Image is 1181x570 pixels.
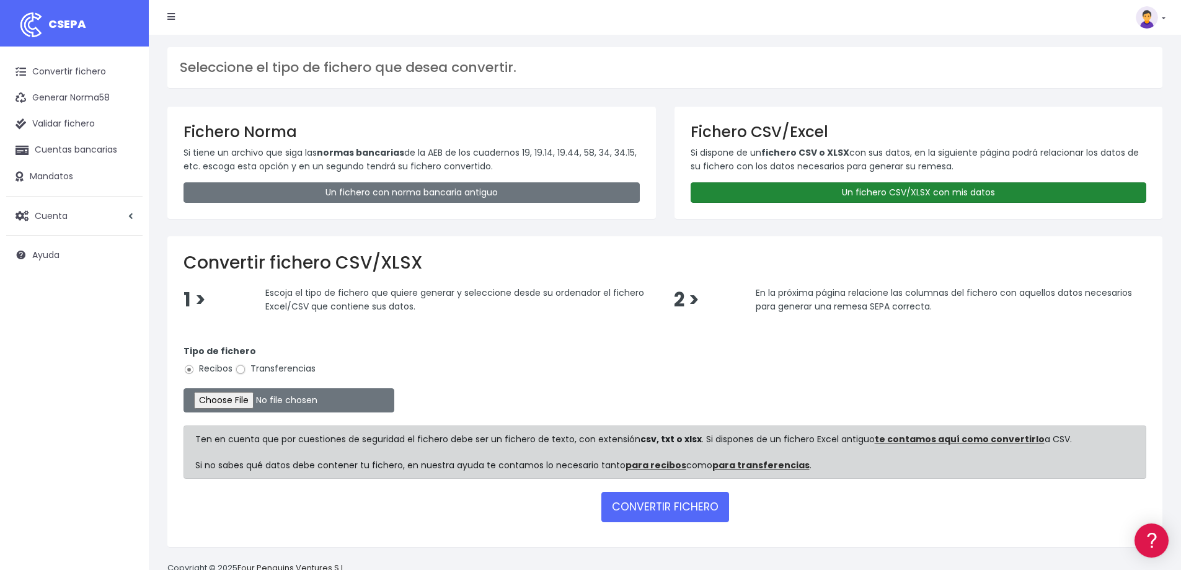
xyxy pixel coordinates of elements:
div: Ten en cuenta que por cuestiones de seguridad el fichero debe ser un fichero de texto, con extens... [184,425,1146,479]
h2: Convertir fichero CSV/XLSX [184,252,1146,274]
img: profile [1136,6,1158,29]
img: logo [15,9,46,40]
a: Información general [12,105,236,125]
label: Recibos [184,362,232,375]
strong: normas bancarias [317,146,404,159]
a: Mandatos [6,164,143,190]
strong: fichero CSV o XLSX [761,146,849,159]
span: En la próxima página relacione las columnas del fichero con aquellos datos necesarios para genera... [756,287,1132,313]
h3: Seleccione el tipo de fichero que desea convertir. [180,60,1150,76]
span: Ayuda [32,249,60,261]
button: CONVERTIR FICHERO [601,492,729,522]
a: Un fichero con norma bancaria antiguo [184,182,640,203]
button: Contáctanos [12,332,236,354]
div: Programadores [12,298,236,309]
a: Formatos [12,157,236,176]
div: Facturación [12,246,236,258]
span: 1 > [184,287,206,313]
label: Transferencias [235,362,316,375]
a: Perfiles de empresas [12,215,236,234]
a: Problemas habituales [12,176,236,195]
a: Ayuda [6,242,143,268]
div: Información general [12,86,236,98]
a: POWERED BY ENCHANT [170,357,239,369]
a: Cuentas bancarias [6,137,143,163]
h3: Fichero CSV/Excel [691,123,1147,141]
span: 2 > [674,287,699,313]
a: Validar fichero [6,111,143,137]
a: Cuenta [6,203,143,229]
a: para transferencias [712,459,810,471]
p: Si tiene un archivo que siga las de la AEB de los cuadernos 19, 19.14, 19.44, 58, 34, 34.15, etc.... [184,146,640,174]
p: Si dispone de un con sus datos, en la siguiente página podrá relacionar los datos de su fichero c... [691,146,1147,174]
strong: Tipo de fichero [184,345,256,357]
strong: csv, txt o xlsx [640,433,702,445]
span: CSEPA [48,16,86,32]
a: Un fichero CSV/XLSX con mis datos [691,182,1147,203]
h3: Fichero Norma [184,123,640,141]
a: Generar Norma58 [6,85,143,111]
a: te contamos aquí como convertirlo [875,433,1045,445]
a: General [12,266,236,285]
span: Escoja el tipo de fichero que quiere generar y seleccione desde su ordenador el fichero Excel/CSV... [265,287,644,313]
div: Convertir ficheros [12,137,236,149]
a: Videotutoriales [12,195,236,215]
a: Convertir fichero [6,59,143,85]
a: API [12,317,236,336]
a: para recibos [626,459,686,471]
span: Cuenta [35,209,68,221]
